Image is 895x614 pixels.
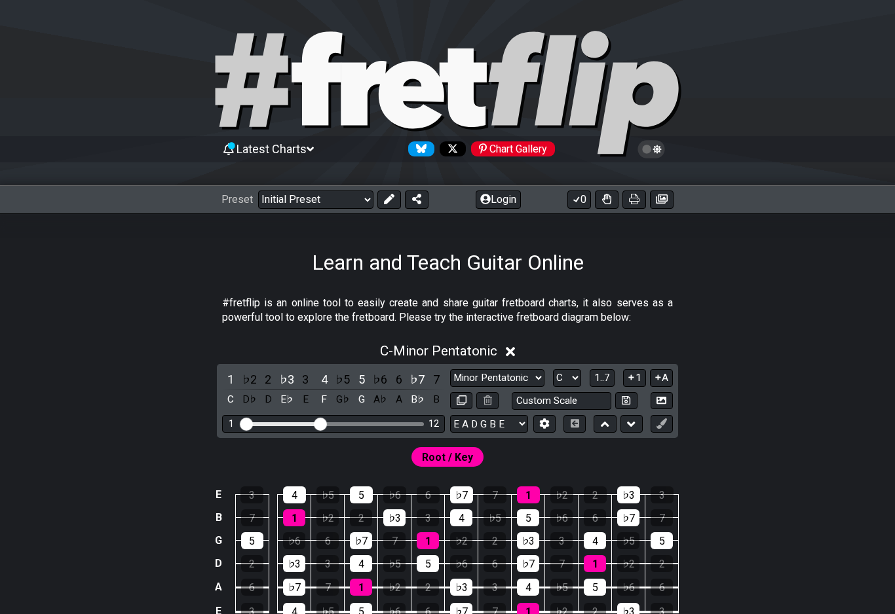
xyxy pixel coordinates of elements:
[417,509,439,526] div: 3
[584,486,607,503] div: 2
[428,418,439,429] div: 12
[383,555,406,572] div: ♭5
[241,391,258,408] div: toggle pitch class
[283,509,305,526] div: 1
[258,190,373,209] select: Preset
[553,369,581,387] select: Tonic/Root
[617,509,639,526] div: ♭7
[651,415,673,433] button: First click edit preset to enable marker editing
[623,369,645,387] button: 1
[422,448,473,467] span: First enable full edit mode to edit
[316,532,339,549] div: 6
[450,509,472,526] div: 4
[550,579,573,596] div: ♭5
[594,372,610,384] span: 1..7
[533,415,556,433] button: Edit Tuning
[517,555,539,572] div: ♭7
[650,369,673,387] button: A
[617,486,640,503] div: ♭3
[316,555,339,572] div: 3
[450,579,472,596] div: ♭3
[283,555,305,572] div: ♭3
[517,486,540,503] div: 1
[229,418,234,429] div: 1
[594,415,616,433] button: Move up
[428,391,445,408] div: toggle pitch class
[471,141,555,156] div: Chart Gallery
[567,190,591,209] button: 0
[620,415,643,433] button: Move down
[241,579,263,596] div: 6
[316,391,333,408] div: toggle pitch class
[484,532,506,549] div: 2
[450,369,544,387] select: Scale
[550,555,573,572] div: 7
[316,370,333,388] div: toggle scale degree
[278,370,295,388] div: toggle scale degree
[450,532,472,549] div: ♭2
[550,486,573,503] div: ♭2
[550,509,573,526] div: ♭6
[450,486,473,503] div: ♭7
[221,193,253,206] span: Preset
[417,532,439,549] div: 1
[222,415,445,433] div: Visible fret range
[211,529,227,552] td: G
[350,532,372,549] div: ♭7
[476,392,499,410] button: Delete
[350,555,372,572] div: 4
[550,532,573,549] div: 3
[584,579,606,596] div: 5
[403,141,434,156] a: Follow #fretflip at Bluesky
[651,486,674,503] div: 3
[350,579,372,596] div: 1
[517,579,539,596] div: 4
[350,509,372,526] div: 2
[241,555,263,572] div: 2
[278,391,295,408] div: toggle pitch class
[595,190,619,209] button: Toggle Dexterity for all fretkits
[350,486,373,503] div: 5
[644,143,659,155] span: Toggle light / dark theme
[297,391,314,408] div: toggle pitch class
[237,142,307,156] span: Latest Charts
[377,190,401,209] button: Edit Preset
[222,296,673,325] p: #fretflip is an online tool to easily create and share guitar fretboard charts, it also serves as...
[584,509,606,526] div: 6
[222,391,239,408] div: toggle pitch class
[651,509,673,526] div: 7
[651,579,673,596] div: 6
[417,486,440,503] div: 6
[283,486,306,503] div: 4
[563,415,586,433] button: Toggle horizontal chord view
[651,392,673,410] button: Create Image
[259,370,276,388] div: toggle scale degree
[383,532,406,549] div: 7
[615,392,638,410] button: Store user defined scale
[405,190,428,209] button: Share Preset
[417,555,439,572] div: 5
[450,555,472,572] div: ♭6
[240,486,263,503] div: 3
[484,486,506,503] div: 7
[617,532,639,549] div: ♭5
[466,141,555,156] a: #fretflip at Pinterest
[334,391,351,408] div: toggle pitch class
[316,486,339,503] div: ♭5
[283,532,305,549] div: ♭6
[651,555,673,572] div: 2
[371,391,389,408] div: toggle pitch class
[622,190,646,209] button: Print
[450,392,472,410] button: Copy
[353,391,370,408] div: toggle pitch class
[651,532,673,549] div: 5
[312,250,584,275] h1: Learn and Teach Guitar Online
[334,370,351,388] div: toggle scale degree
[241,532,263,549] div: 5
[211,484,227,507] td: E
[584,555,606,572] div: 1
[584,532,606,549] div: 4
[417,579,439,596] div: 2
[484,579,506,596] div: 3
[590,369,615,387] button: 1..7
